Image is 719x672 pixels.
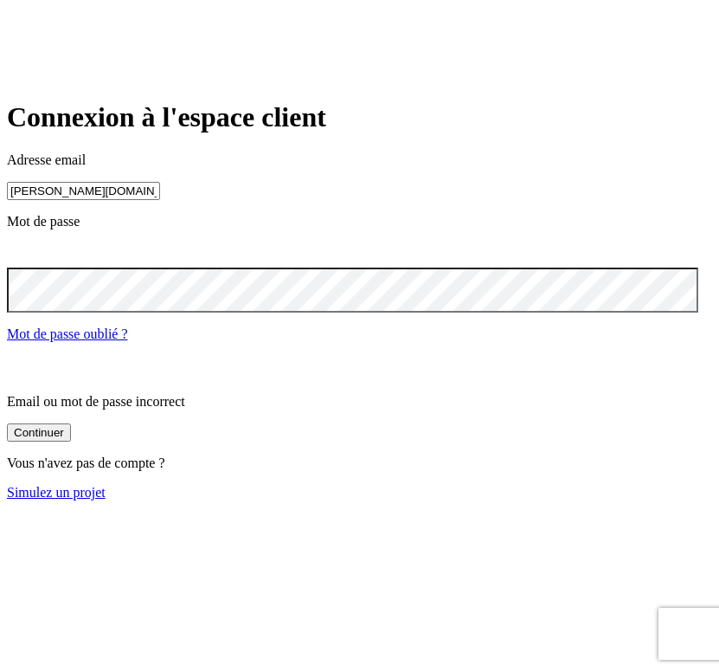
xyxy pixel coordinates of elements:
[7,152,712,168] p: Adresse email
[7,485,106,500] a: Simulez un projet
[14,426,64,439] div: Continuer
[7,214,712,229] p: Mot de passe
[7,101,712,133] h1: Connexion à l'espace client
[7,394,712,410] p: Email ou mot de passe incorrect
[7,456,712,471] p: Vous n'avez pas de compte ?
[7,423,71,442] button: Continuer
[7,326,128,341] a: Mot de passe oublié ?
